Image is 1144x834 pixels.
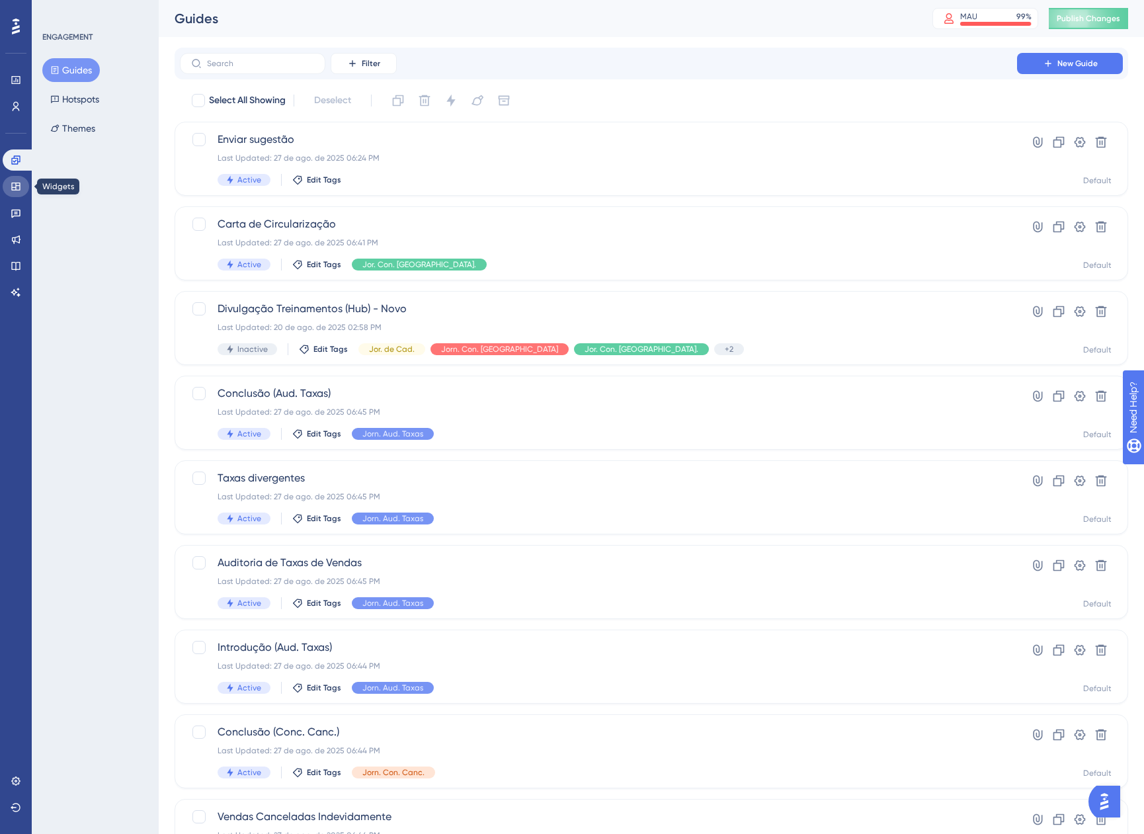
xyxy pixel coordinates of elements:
span: Active [237,767,261,778]
span: Edit Tags [307,513,341,524]
div: Default [1083,175,1112,186]
span: Active [237,598,261,608]
div: Default [1083,599,1112,609]
iframe: UserGuiding AI Assistant Launcher [1088,782,1128,821]
span: Edit Tags [307,683,341,693]
span: Inactive [237,344,268,354]
span: Jorn. Aud. Taxas [362,429,423,439]
span: Jorn. Aud. Taxas [362,513,423,524]
div: Default [1083,768,1112,778]
div: Last Updated: 20 de ago. de 2025 02:58 PM [218,322,979,333]
span: Jorn. Aud. Taxas [362,683,423,693]
button: Edit Tags [292,513,341,524]
span: Active [237,513,261,524]
span: Taxas divergentes [218,470,979,486]
button: Edit Tags [292,259,341,270]
button: Edit Tags [299,344,348,354]
button: Guides [42,58,100,82]
button: Edit Tags [292,683,341,693]
span: Edit Tags [307,767,341,778]
span: Carta de Circularização [218,216,979,232]
span: Jor. de Cad. [369,344,415,354]
button: Publish Changes [1049,8,1128,29]
div: Last Updated: 27 de ago. de 2025 06:45 PM [218,407,979,417]
span: Jorn. Aud. Taxas [362,598,423,608]
div: Guides [175,9,899,28]
span: Enviar sugestão [218,132,979,147]
span: Publish Changes [1057,13,1120,24]
div: 99 % [1016,11,1032,22]
div: Last Updated: 27 de ago. de 2025 06:44 PM [218,745,979,756]
button: Deselect [302,89,363,112]
input: Search [207,59,314,68]
span: Jor. Con. [GEOGRAPHIC_DATA]. [362,259,476,270]
button: Edit Tags [292,429,341,439]
button: Edit Tags [292,598,341,608]
span: Select All Showing [209,93,286,108]
span: Edit Tags [307,598,341,608]
div: Default [1083,260,1112,271]
span: Jor. Con. [GEOGRAPHIC_DATA]. [585,344,698,354]
span: Jorn. Con. Canc. [362,767,425,778]
div: Last Updated: 27 de ago. de 2025 06:44 PM [218,661,979,671]
span: Vendas Canceladas Indevidamente [218,809,979,825]
span: Deselect [314,93,351,108]
div: ENGAGEMENT [42,32,93,42]
span: Edit Tags [307,259,341,270]
button: Hotspots [42,87,107,111]
div: Default [1083,514,1112,524]
span: Active [237,259,261,270]
span: Introdução (Aud. Taxas) [218,640,979,655]
span: Filter [362,58,380,69]
span: Active [237,175,261,185]
button: Edit Tags [292,175,341,185]
div: Default [1083,345,1112,355]
span: New Guide [1057,58,1098,69]
span: Conclusão (Aud. Taxas) [218,386,979,401]
span: Edit Tags [313,344,348,354]
span: Edit Tags [307,175,341,185]
span: Active [237,429,261,439]
button: Filter [331,53,397,74]
span: Auditoria de Taxas de Vendas [218,555,979,571]
div: Last Updated: 27 de ago. de 2025 06:45 PM [218,576,979,587]
span: Divulgação Treinamentos (Hub) - Novo [218,301,979,317]
span: +2 [725,344,733,354]
div: Default [1083,429,1112,440]
span: Edit Tags [307,429,341,439]
span: Jorn. Con. [GEOGRAPHIC_DATA] [441,344,558,354]
span: Need Help? [31,3,83,19]
div: Last Updated: 27 de ago. de 2025 06:41 PM [218,237,979,248]
div: Default [1083,683,1112,694]
button: New Guide [1017,53,1123,74]
span: Active [237,683,261,693]
div: Last Updated: 27 de ago. de 2025 06:45 PM [218,491,979,502]
span: Conclusão (Conc. Canc.) [218,724,979,740]
button: Edit Tags [292,767,341,778]
div: MAU [960,11,977,22]
button: Themes [42,116,103,140]
div: Last Updated: 27 de ago. de 2025 06:24 PM [218,153,979,163]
